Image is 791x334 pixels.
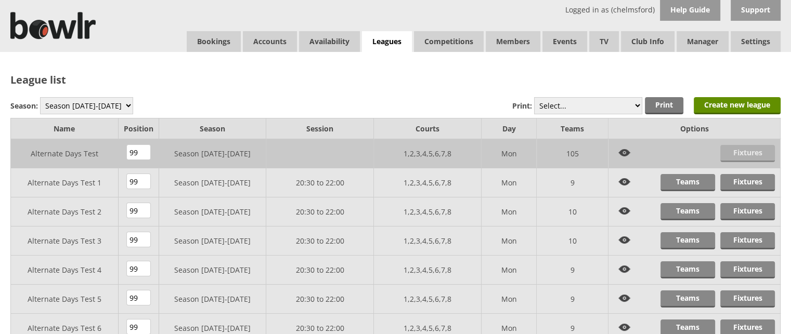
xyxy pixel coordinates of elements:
td: 10 [537,197,608,226]
td: 1,2,3,4,5,6,7,8 [374,256,482,285]
a: Availability [299,31,360,52]
td: 1,2,3,4,5,6,7,8 [374,226,482,256]
td: Mon [481,139,536,168]
td: Season [DATE]-[DATE] [159,139,266,168]
label: Season: [10,101,38,111]
a: Teams [660,203,715,220]
td: 9 [537,256,608,285]
a: Bookings [187,31,241,52]
td: Alternate Days Test 3 [11,226,119,256]
td: Mon [481,197,536,226]
span: Settings [731,31,781,52]
img: View [614,174,636,190]
span: TV [589,31,619,52]
img: View [614,145,636,161]
td: 20:30 to 22:00 [266,168,374,197]
img: View [614,203,636,219]
span: Accounts [243,31,297,52]
td: 20:30 to 22:00 [266,226,374,256]
td: 1,2,3,4,5,6,7,8 [374,168,482,197]
a: Teams [660,290,715,308]
td: Mon [481,168,536,197]
a: Teams [660,174,715,191]
td: 20:30 to 22:00 [266,285,374,314]
td: Alternate Days Test 1 [11,168,119,197]
td: Alternate Days Test 5 [11,285,119,314]
td: Mon [481,285,536,314]
td: 9 [537,168,608,197]
td: Mon [481,256,536,285]
span: Members [486,31,540,52]
img: View [614,290,636,306]
a: Club Info [621,31,675,52]
td: 20:30 to 22:00 [266,197,374,226]
td: Alternate Days Test [11,139,119,168]
td: Teams [537,118,608,139]
img: View [614,261,636,277]
td: Mon [481,226,536,256]
label: Print: [512,101,532,111]
td: 1,2,3,4,5,6,7,8 [374,285,482,314]
td: Season [DATE]-[DATE] [159,226,266,256]
img: View [614,232,636,248]
a: Events [542,31,587,52]
a: Competitions [414,31,484,52]
td: Season [DATE]-[DATE] [159,285,266,314]
td: Position [118,118,159,139]
td: Name [11,118,119,139]
td: Alternate Days Test 4 [11,256,119,285]
h2: League list [10,73,781,87]
td: 10 [537,226,608,256]
input: Print [645,97,683,114]
td: 105 [537,139,608,168]
td: Season [DATE]-[DATE] [159,256,266,285]
td: Season [159,118,266,139]
td: 1,2,3,4,5,6,7,8 [374,197,482,226]
a: Fixtures [720,290,775,308]
td: Options [608,118,781,139]
td: 1,2,3,4,5,6,7,8 [374,139,482,168]
td: Season [DATE]-[DATE] [159,168,266,197]
td: 20:30 to 22:00 [266,256,374,285]
td: Season [DATE]-[DATE] [159,197,266,226]
a: Fixtures [720,232,775,249]
a: Fixtures [720,261,775,278]
td: Alternate Days Test 2 [11,197,119,226]
a: Fixtures [720,203,775,220]
a: Fixtures [720,174,775,191]
a: Fixtures [720,145,775,162]
td: 9 [537,285,608,314]
td: Courts [374,118,482,139]
a: Teams [660,261,715,278]
span: Manager [677,31,729,52]
td: Day [481,118,536,139]
td: Session [266,118,374,139]
a: Leagues [362,31,412,52]
a: Create new league [694,97,781,114]
a: Teams [660,232,715,249]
